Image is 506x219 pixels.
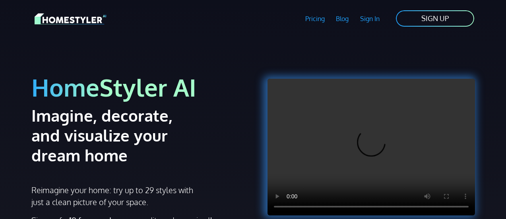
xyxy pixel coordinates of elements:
[35,12,106,26] img: HomeStyler AI logo
[355,10,386,28] a: Sign In
[395,10,475,27] a: SIGN UP
[299,10,330,28] a: Pricing
[31,105,205,165] h2: Imagine, decorate, and visualize your dream home
[330,10,355,28] a: Blog
[31,184,194,208] p: Reimagine your home: try up to 29 styles with just a clean picture of your space.
[31,72,248,102] h1: HomeStyler AI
